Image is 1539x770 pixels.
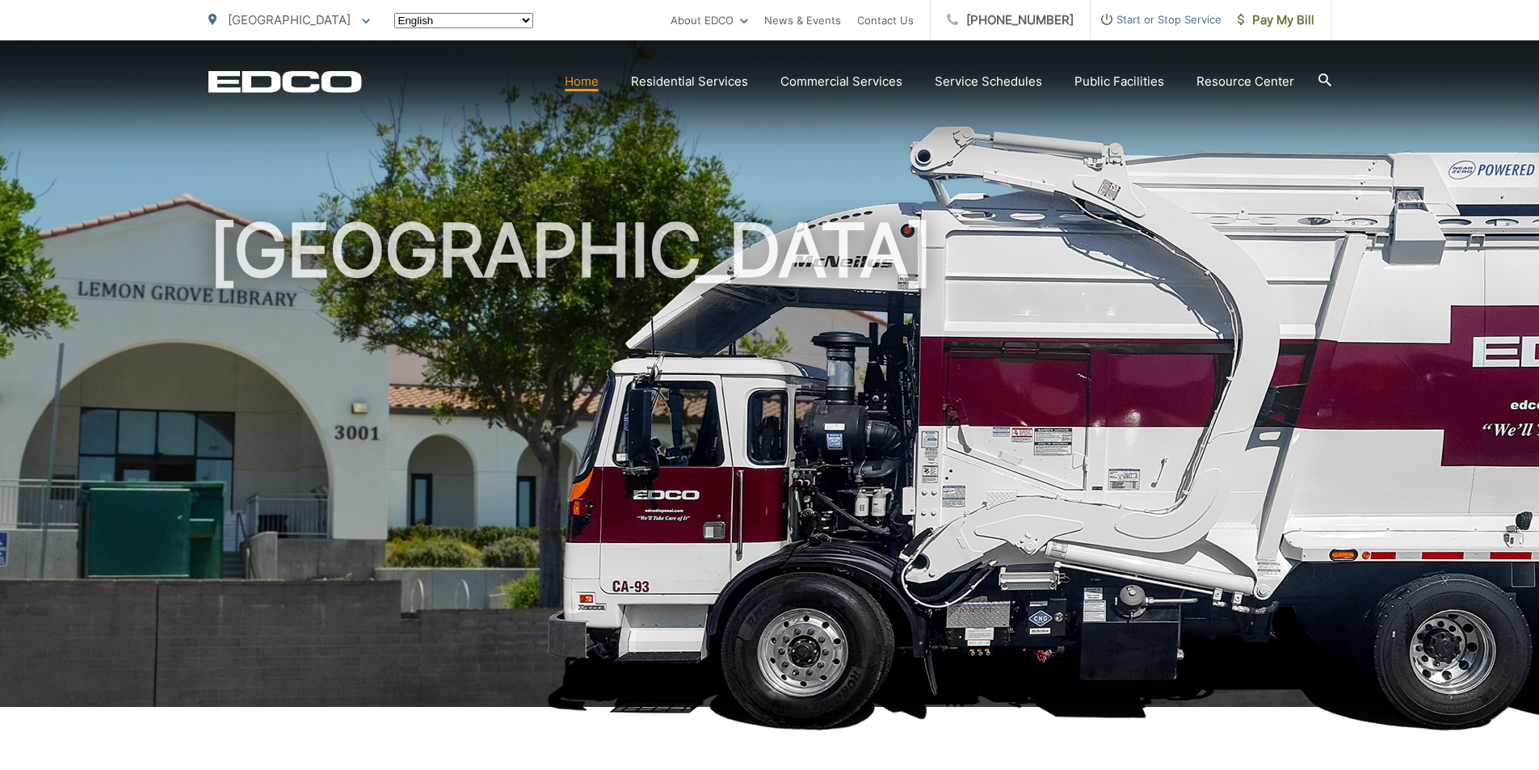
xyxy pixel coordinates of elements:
[394,13,533,28] select: Select a language
[1196,72,1294,91] a: Resource Center
[208,70,362,93] a: EDCD logo. Return to the homepage.
[671,11,748,30] a: About EDCO
[935,72,1042,91] a: Service Schedules
[631,72,748,91] a: Residential Services
[565,72,599,91] a: Home
[764,11,841,30] a: News & Events
[228,12,351,27] span: [GEOGRAPHIC_DATA]
[1238,11,1314,30] span: Pay My Bill
[857,11,914,30] a: Contact Us
[780,72,902,91] a: Commercial Services
[1074,72,1164,91] a: Public Facilities
[208,210,1331,722] h1: [GEOGRAPHIC_DATA]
